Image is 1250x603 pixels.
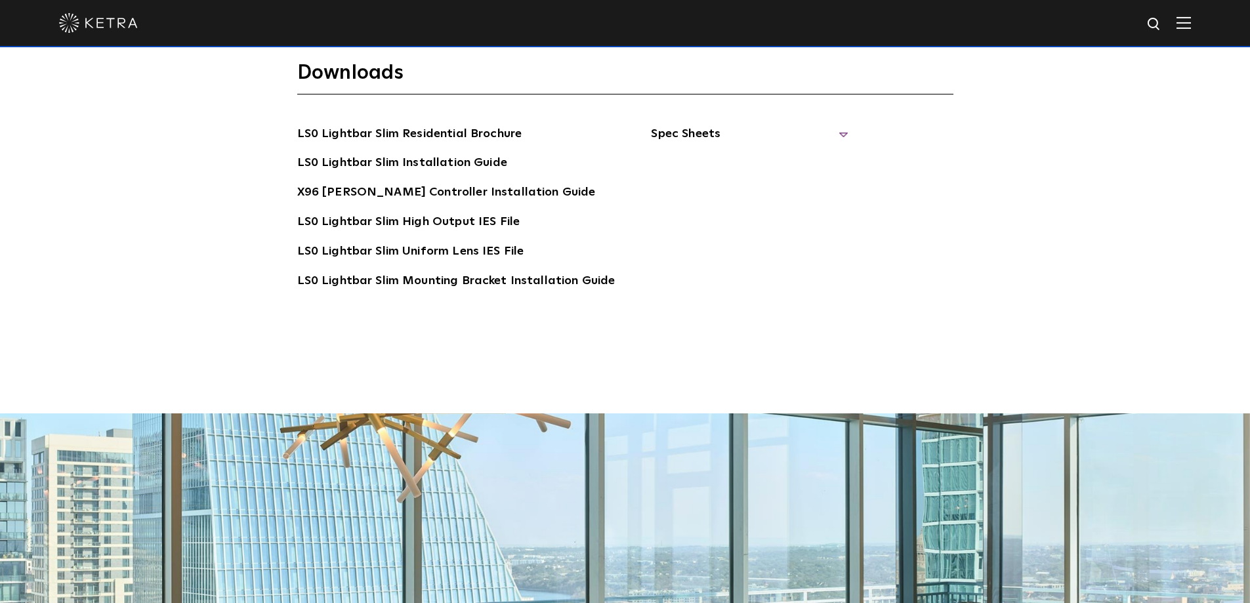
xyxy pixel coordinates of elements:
a: LS0 Lightbar Slim Uniform Lens IES File [297,242,524,263]
img: Hamburger%20Nav.svg [1177,16,1191,29]
a: LS0 Lightbar Slim Residential Brochure [297,125,522,146]
span: Spec Sheets [651,125,848,154]
a: LS0 Lightbar Slim Mounting Bracket Installation Guide [297,272,615,293]
a: LS0 Lightbar Slim Installation Guide [297,154,507,175]
a: LS0 Lightbar Slim High Output IES File [297,213,520,234]
a: X96 [PERSON_NAME] Controller Installation Guide [297,183,596,204]
img: search icon [1146,16,1163,33]
img: ketra-logo-2019-white [59,13,138,33]
h3: Downloads [297,60,953,94]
